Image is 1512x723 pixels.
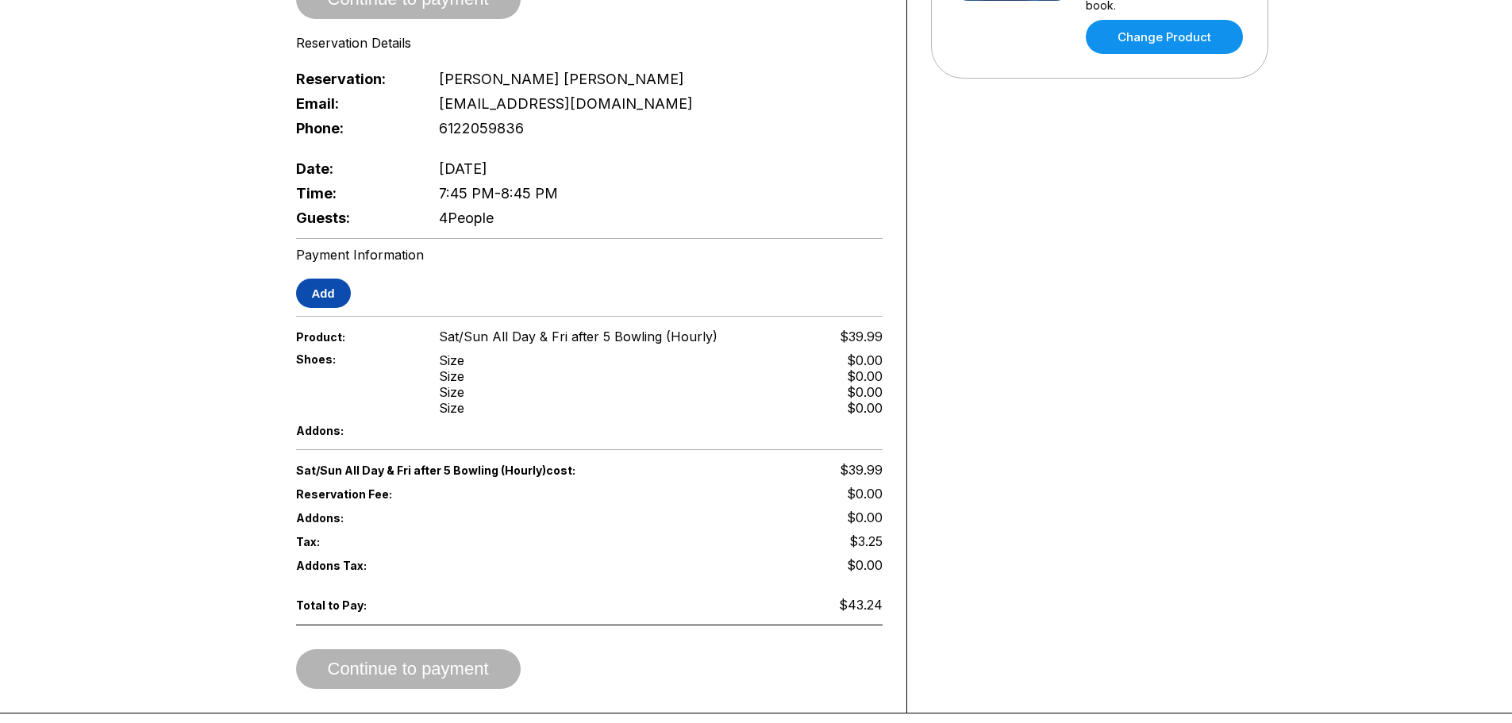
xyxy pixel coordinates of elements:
[296,330,414,344] span: Product:
[847,400,883,416] div: $0.00
[439,95,693,112] span: [EMAIL_ADDRESS][DOMAIN_NAME]
[439,329,718,344] span: Sat/Sun All Day & Fri after 5 Bowling (Hourly)
[296,352,414,366] span: Shoes:
[296,247,883,263] div: Payment Information
[296,210,414,226] span: Guests:
[296,511,414,525] span: Addons:
[296,598,414,612] span: Total to Pay:
[296,95,414,112] span: Email:
[439,160,487,177] span: [DATE]
[847,510,883,525] span: $0.00
[296,424,414,437] span: Addons:
[439,384,464,400] div: Size
[847,486,883,502] span: $0.00
[296,463,590,477] span: Sat/Sun All Day & Fri after 5 Bowling (Hourly) cost:
[296,535,414,548] span: Tax:
[840,462,883,478] span: $39.99
[296,160,414,177] span: Date:
[847,557,883,573] span: $0.00
[439,400,464,416] div: Size
[439,71,684,87] span: [PERSON_NAME] [PERSON_NAME]
[1086,20,1243,54] a: Change Product
[439,368,464,384] div: Size
[847,368,883,384] div: $0.00
[439,120,524,137] span: 6122059836
[296,185,414,202] span: Time:
[296,487,590,501] span: Reservation Fee:
[847,352,883,368] div: $0.00
[847,384,883,400] div: $0.00
[296,559,414,572] span: Addons Tax:
[439,185,558,202] span: 7:45 PM - 8:45 PM
[296,35,883,51] div: Reservation Details
[840,329,883,344] span: $39.99
[849,533,883,549] span: $3.25
[439,210,494,226] span: 4 People
[439,352,464,368] div: Size
[296,71,414,87] span: Reservation:
[296,120,414,137] span: Phone:
[839,597,883,613] span: $43.24
[296,279,351,308] button: Add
